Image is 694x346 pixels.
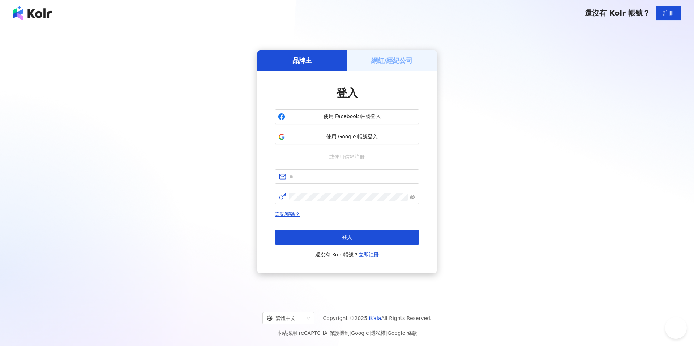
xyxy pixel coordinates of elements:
[371,56,413,65] h5: 網紅/經紀公司
[288,113,416,120] span: 使用 Facebook 帳號登入
[324,153,370,161] span: 或使用信箱註冊
[315,250,379,259] span: 還沒有 Kolr 帳號？
[267,312,304,324] div: 繁體中文
[342,234,352,240] span: 登入
[410,194,415,199] span: eye-invisible
[585,9,650,17] span: 還沒有 Kolr 帳號？
[275,230,419,245] button: 登入
[288,133,416,140] span: 使用 Google 帳號登入
[350,330,351,336] span: |
[277,329,417,337] span: 本站採用 reCAPTCHA 保護機制
[359,252,379,258] a: 立即註冊
[386,330,387,336] span: |
[369,315,381,321] a: iKala
[336,87,358,99] span: 登入
[275,109,419,124] button: 使用 Facebook 帳號登入
[323,314,432,323] span: Copyright © 2025 All Rights Reserved.
[351,330,386,336] a: Google 隱私權
[275,130,419,144] button: 使用 Google 帳號登入
[275,211,300,217] a: 忘記密碼？
[663,10,673,16] span: 註冊
[665,317,687,339] iframe: Help Scout Beacon - Open
[656,6,681,20] button: 註冊
[292,56,312,65] h5: 品牌主
[13,6,52,20] img: logo
[387,330,417,336] a: Google 條款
